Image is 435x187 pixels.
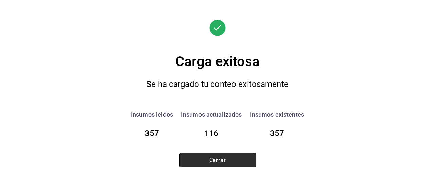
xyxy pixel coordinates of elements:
button: Cerrar [179,153,256,167]
div: 357 [131,127,173,139]
div: Carga exitosa [116,52,319,72]
div: 357 [250,127,304,139]
div: Insumos actualizados [181,110,242,119]
div: Insumos leidos [131,110,173,119]
div: Se ha cargado tu conteo exitosamente [129,77,306,91]
div: Insumos existentes [250,110,304,119]
div: 116 [181,127,242,139]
